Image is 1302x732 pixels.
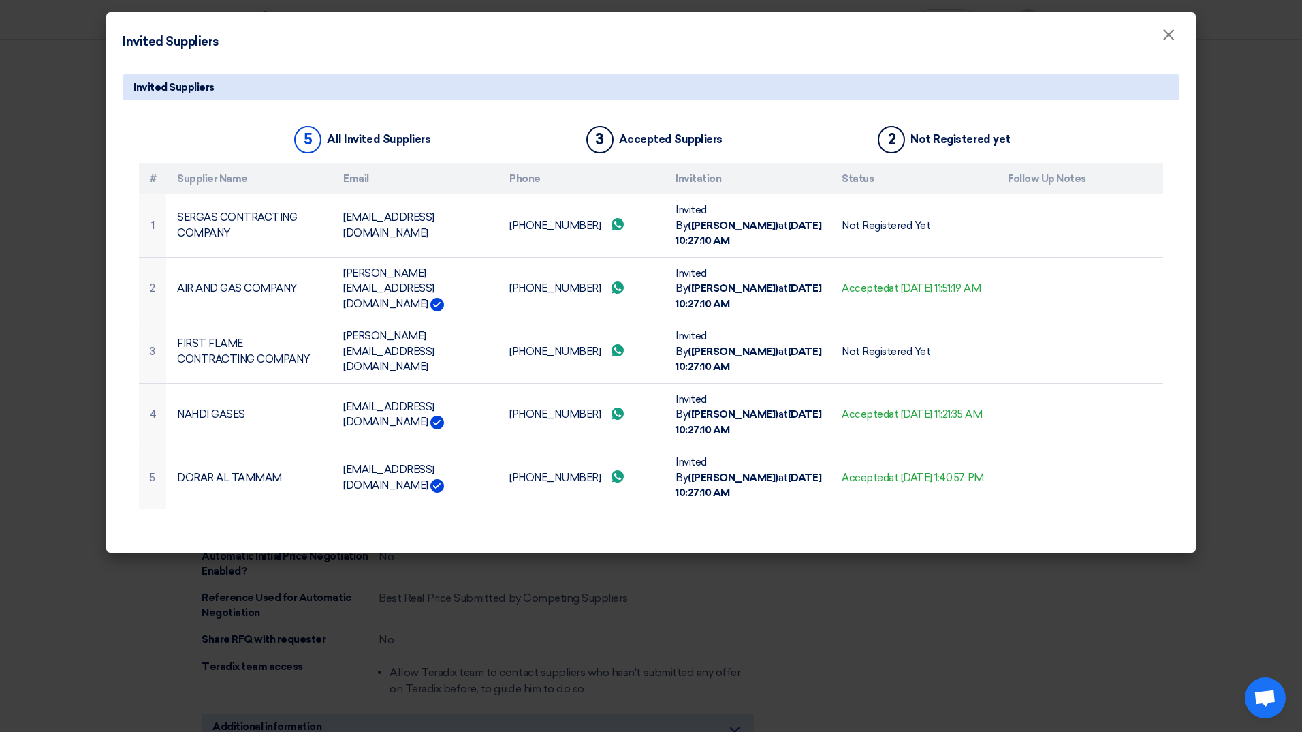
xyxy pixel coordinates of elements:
span: Invited By at [676,204,821,247]
td: [PHONE_NUMBER] [498,383,665,446]
td: SERGAS CONTRACTING COMPANY [166,194,332,257]
div: 2 [878,126,905,153]
b: ([PERSON_NAME]) [688,282,778,294]
th: Supplier Name [166,163,332,195]
img: Verified Account [430,298,444,311]
span: Invited By at [676,393,821,436]
span: Invited Suppliers [133,80,215,95]
td: 5 [139,446,166,509]
td: 2 [139,257,166,320]
td: [PHONE_NUMBER] [498,446,665,509]
div: Accepted Suppliers [619,133,723,146]
div: 5 [294,126,321,153]
td: [EMAIL_ADDRESS][DOMAIN_NAME] [332,446,498,509]
td: [EMAIL_ADDRESS][DOMAIN_NAME] [332,194,498,257]
th: Status [831,163,997,195]
img: Verified Account [430,416,444,429]
td: AIR AND GAS COMPANY [166,257,332,320]
td: [PHONE_NUMBER] [498,194,665,257]
td: [PERSON_NAME][EMAIL_ADDRESS][DOMAIN_NAME] [332,320,498,384]
span: at [DATE] 1:40:57 PM [889,472,983,484]
span: Invited By at [676,267,821,310]
h4: Invited Suppliers [123,33,219,51]
div: Not Registered Yet [842,218,986,234]
div: Accepted [842,407,986,423]
span: at [DATE] 11:21:35 AM [889,408,982,421]
td: 1 [139,194,166,257]
span: at [DATE] 11:51:19 AM [889,282,981,294]
td: [PERSON_NAME][EMAIL_ADDRESS][DOMAIN_NAME] [332,257,498,320]
div: Not Registered yet [910,133,1010,146]
b: [DATE] 10:27:10 AM [676,408,821,436]
div: Not Registered Yet [842,344,986,360]
th: # [139,163,166,195]
td: 4 [139,383,166,446]
th: Follow Up Notes [997,163,1163,195]
div: Accepted [842,470,986,486]
b: ([PERSON_NAME]) [688,408,778,421]
td: NAHDI GASES [166,383,332,446]
b: ([PERSON_NAME]) [688,219,778,232]
b: [DATE] 10:27:10 AM [676,282,821,310]
th: Email [332,163,498,195]
div: All Invited Suppliers [327,133,430,146]
th: Invitation [665,163,831,195]
img: Verified Account [430,479,444,493]
div: Accepted [842,281,986,296]
b: ([PERSON_NAME]) [688,346,778,358]
td: [PHONE_NUMBER] [498,320,665,384]
td: FIRST FLAME CONTRACTING COMPANY [166,320,332,384]
td: [EMAIL_ADDRESS][DOMAIN_NAME] [332,383,498,446]
button: Close [1151,22,1186,49]
td: DORAR AL TAMMAM [166,446,332,509]
span: Invited By at [676,330,821,373]
td: [PHONE_NUMBER] [498,257,665,320]
span: × [1162,25,1175,52]
div: Open chat [1245,677,1286,718]
td: 3 [139,320,166,384]
span: Invited By at [676,456,821,499]
th: Phone [498,163,665,195]
div: 3 [586,126,614,153]
b: ([PERSON_NAME]) [688,472,778,484]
